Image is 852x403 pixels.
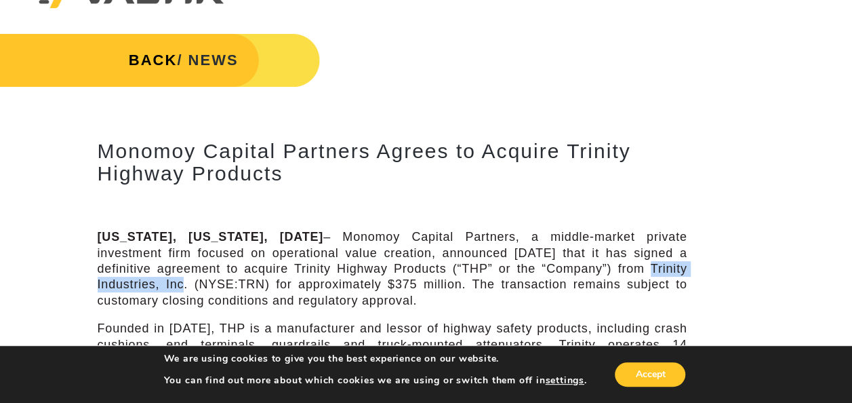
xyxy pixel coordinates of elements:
button: Accept [615,362,685,387]
strong: / NEWS [129,52,239,69]
h2: Monomoy Capital Partners Agrees to Acquire Trinity Highway Products [98,140,687,185]
a: BACK [129,52,178,69]
strong: [US_STATE], [US_STATE], [DATE] [98,230,324,244]
p: – Monomoy Capital Partners, a middle-market private investment firm focused on operational value ... [98,229,687,309]
p: You can find out more about which cookies we are using or switch them off in . [164,375,587,387]
p: We are using cookies to give you the best experience on our website. [164,353,587,365]
button: settings [545,375,584,387]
